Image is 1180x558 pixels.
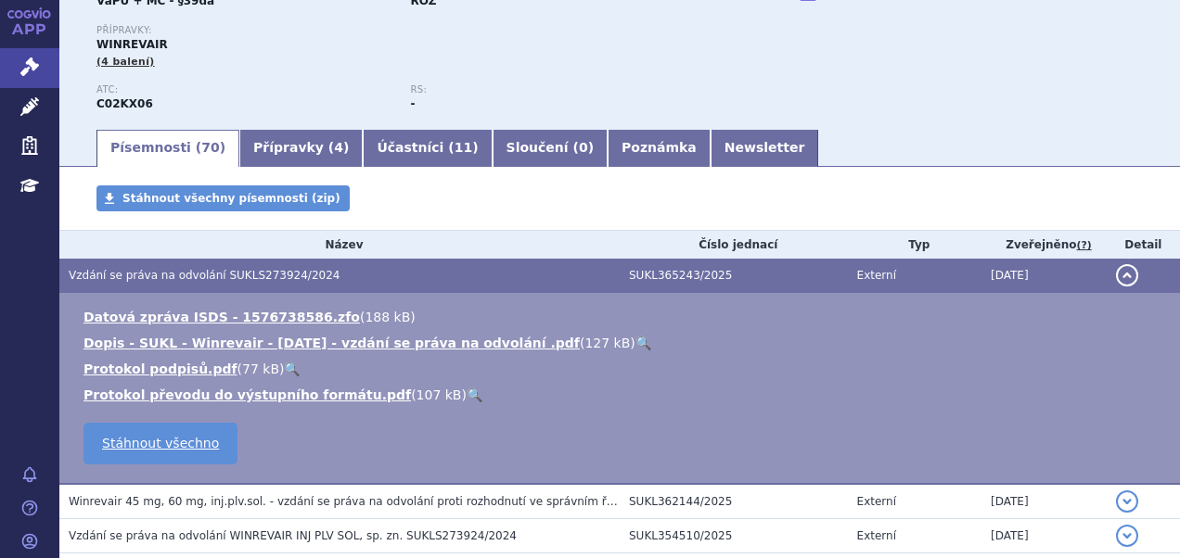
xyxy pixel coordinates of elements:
span: Vzdání se práva na odvolání SUKLS273924/2024 [69,269,340,282]
span: Winrevair 45 mg, 60 mg, inj.plv.sol. - vzdání se práva na odvolání proti rozhodnutí ve správním ř... [69,495,746,508]
span: WINREVAIR [96,38,168,51]
strong: SOTATERCEPT [96,97,153,110]
a: Datová zpráva ISDS - 1576738586.zfo [83,310,360,324]
span: 107 kB [417,387,462,402]
th: Název [59,231,620,259]
a: 🔍 [284,361,300,376]
li: ( ) [83,360,1161,378]
li: ( ) [83,386,1161,404]
span: Externí [857,269,896,282]
td: [DATE] [981,519,1107,553]
a: Písemnosti (70) [96,130,239,167]
a: Sloučení (0) [493,130,608,167]
p: Přípravky: [96,25,725,36]
td: SUKL362144/2025 [620,484,848,519]
span: Externí [857,495,896,508]
th: Zveřejněno [981,231,1107,259]
a: 🔍 [467,387,482,402]
button: detail [1116,490,1138,513]
span: Vzdání se práva na odvolání WINREVAIR INJ PLV SOL, sp. zn. SUKLS273924/2024 [69,529,517,542]
abbr: (?) [1077,239,1092,252]
li: ( ) [83,334,1161,352]
span: (4 balení) [96,56,155,68]
span: 70 [201,140,219,155]
a: Dopis - SUKL - Winrevair - [DATE] - vzdání se práva na odvolání .pdf [83,336,580,350]
td: SUKL354510/2025 [620,519,848,553]
p: RS: [410,84,705,95]
li: ( ) [83,308,1161,326]
strong: - [410,97,415,110]
th: Číslo jednací [620,231,848,259]
button: detail [1116,264,1138,286]
td: [DATE] [981,484,1107,519]
a: Protokol podpisů.pdf [83,361,237,376]
td: SUKL365243/2025 [620,259,848,293]
a: 🔍 [635,336,651,350]
a: Protokol převodu do výstupního formátu.pdf [83,387,411,402]
a: Účastníci (11) [363,130,492,167]
a: Newsletter [711,130,819,167]
p: ATC: [96,84,391,95]
span: 4 [334,140,343,155]
span: 77 kB [242,361,279,376]
a: Přípravky (4) [239,130,363,167]
a: Poznámka [608,130,711,167]
span: Externí [857,529,896,542]
span: Stáhnout všechny písemnosti (zip) [122,192,340,205]
span: 127 kB [584,336,630,350]
a: Stáhnout všechny písemnosti (zip) [96,185,350,211]
span: 188 kB [365,310,410,324]
td: [DATE] [981,259,1107,293]
th: Typ [848,231,981,259]
button: detail [1116,525,1138,547]
span: 11 [455,140,472,155]
th: Detail [1107,231,1180,259]
span: 0 [579,140,588,155]
a: Stáhnout všechno [83,423,237,464]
